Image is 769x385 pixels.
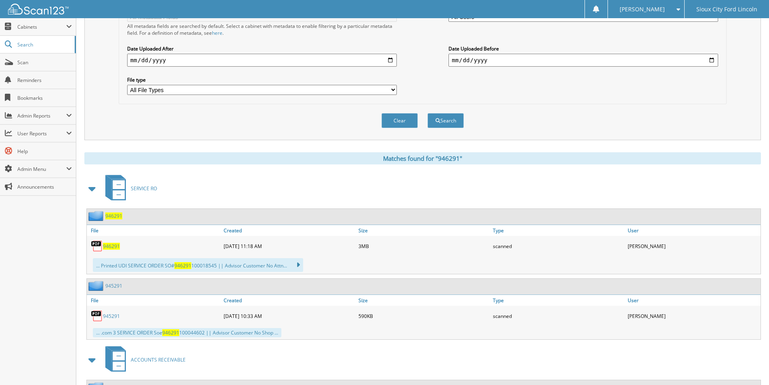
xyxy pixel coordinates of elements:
label: Date Uploaded Before [448,45,718,52]
div: scanned [491,308,626,324]
span: Admin Menu [17,166,66,173]
span: 946291 [174,262,191,269]
a: Size [356,225,491,236]
span: SERVICE RO [131,185,157,192]
span: Scan [17,59,72,66]
span: Admin Reports [17,112,66,119]
a: Size [356,295,491,306]
div: [PERSON_NAME] [626,238,761,254]
span: Cabinets [17,23,66,30]
a: File [87,295,222,306]
div: 590KB [356,308,491,324]
a: 945291 [103,313,120,320]
span: Announcements [17,183,72,190]
span: [PERSON_NAME] [620,7,665,12]
div: [DATE] 10:33 AM [222,308,356,324]
span: Reminders [17,77,72,84]
span: Search [17,41,71,48]
img: scan123-logo-white.svg [8,4,69,15]
img: folder2.png [88,211,105,221]
div: [DATE] 11:18 AM [222,238,356,254]
iframe: Chat Widget [729,346,769,385]
input: start [127,54,397,67]
span: 946291 [162,329,179,336]
a: File [87,225,222,236]
span: Bookmarks [17,95,72,101]
img: PDF.png [91,310,103,322]
a: SERVICE RO [101,173,157,204]
div: Matches found for "946291" [84,152,761,164]
span: Help [17,148,72,155]
input: end [448,54,718,67]
div: ... Printed UDI SERVICE ORDER SO# 100018545 || Advisor Customer No Attn... [93,258,303,272]
a: ACCOUNTS RECEIVABLE [101,344,186,376]
a: 946291 [103,243,120,250]
button: Search [427,113,464,128]
div: ... .com 3 SERVICE ORDER Soe 100044602 || Advisor Customer No Shop ... [93,328,281,337]
a: Created [222,225,356,236]
a: Type [491,225,626,236]
span: ACCOUNTS RECEIVABLE [131,356,186,363]
button: Clear [381,113,418,128]
a: 946291 [105,212,122,219]
div: 3MB [356,238,491,254]
a: User [626,295,761,306]
label: File type [127,76,397,83]
a: Created [222,295,356,306]
span: Sioux City Ford Lincoln [696,7,757,12]
a: Type [491,295,626,306]
img: folder2.png [88,281,105,291]
a: here [212,29,222,36]
img: PDF.png [91,240,103,252]
label: Date Uploaded After [127,45,397,52]
span: User Reports [17,130,66,137]
a: 945291 [105,282,122,289]
div: scanned [491,238,626,254]
div: All metadata fields are searched by default. Select a cabinet with metadata to enable filtering b... [127,23,397,36]
a: User [626,225,761,236]
div: [PERSON_NAME] [626,308,761,324]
